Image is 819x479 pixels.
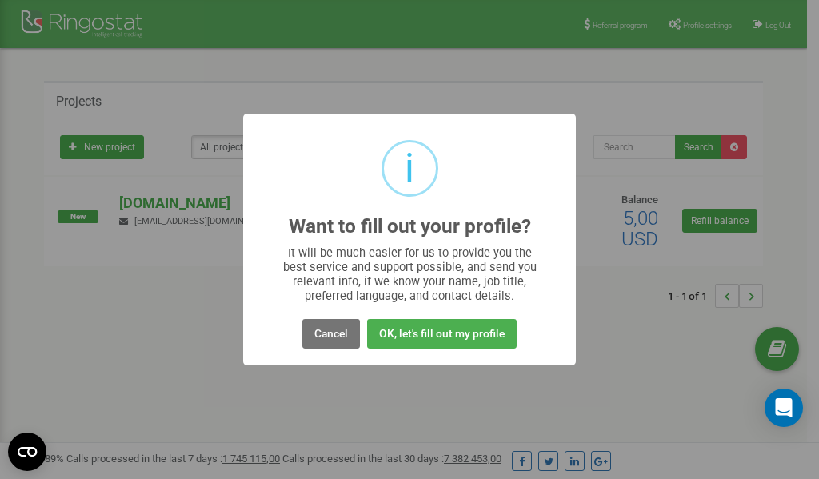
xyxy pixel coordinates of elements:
div: i [405,142,414,194]
button: Cancel [302,319,360,349]
button: OK, let's fill out my profile [367,319,517,349]
button: Open CMP widget [8,433,46,471]
div: Open Intercom Messenger [765,389,803,427]
h2: Want to fill out your profile? [289,216,531,238]
div: It will be much easier for us to provide you the best service and support possible, and send you ... [275,245,545,303]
